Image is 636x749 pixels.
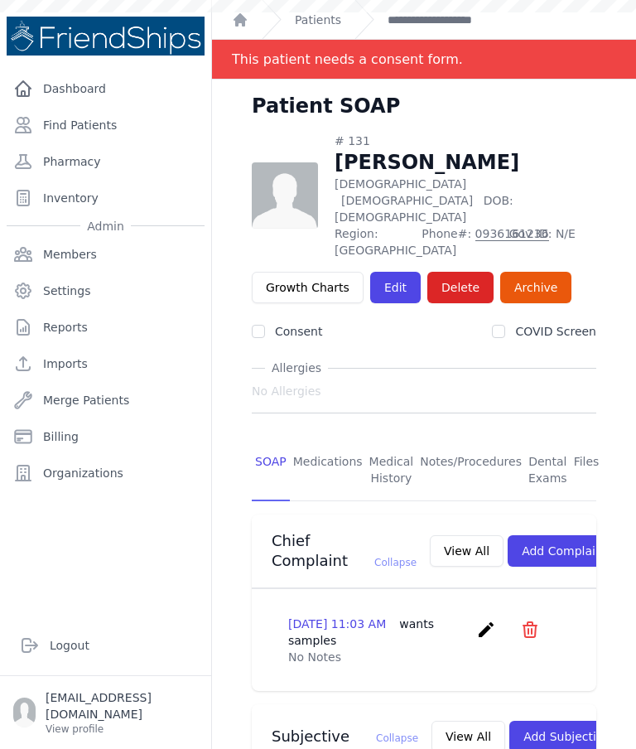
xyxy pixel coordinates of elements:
i: create [476,620,496,640]
span: Admin [80,218,131,234]
p: [DEMOGRAPHIC_DATA] [335,176,596,225]
span: Phone#: [422,225,499,259]
p: View profile [46,722,198,736]
div: # 131 [335,133,596,149]
p: No Notes [288,649,560,665]
span: Region: [GEOGRAPHIC_DATA] [335,225,412,259]
a: Medications [290,440,366,501]
a: Find Patients [7,109,205,142]
a: Inventory [7,181,205,215]
a: Growth Charts [252,272,364,303]
h3: Chief Complaint [272,531,417,571]
label: Consent [275,325,322,338]
div: Notification [212,40,636,80]
a: Organizations [7,457,205,490]
a: Settings [7,274,205,307]
img: person-242608b1a05df3501eefc295dc1bc67a.jpg [252,162,318,229]
a: create [476,627,500,643]
a: SOAP [252,440,290,501]
button: Delete [427,272,494,303]
h3: Subjective [272,727,418,747]
button: View All [430,535,503,567]
span: Collapse [374,557,417,568]
a: [EMAIL_ADDRESS][DOMAIN_NAME] View profile [13,689,198,736]
a: Reports [7,311,205,344]
a: Notes/Procedures [417,440,525,501]
a: Dental Exams [525,440,571,501]
a: Files [571,440,603,501]
label: COVID Screen [515,325,596,338]
p: [EMAIL_ADDRESS][DOMAIN_NAME] [46,689,198,722]
a: Billing [7,420,205,453]
div: This patient needs a consent form. [232,40,463,79]
a: Imports [7,347,205,380]
a: Merge Patients [7,384,205,417]
span: No Allergies [252,383,321,399]
p: [DATE] 11:03 AM [288,616,470,649]
a: Dashboard [7,72,205,105]
span: Allergies [265,360,328,376]
span: [DEMOGRAPHIC_DATA] [341,194,473,207]
img: Medical Missions EMR [7,17,205,56]
a: Edit [370,272,421,303]
span: Collapse [376,732,418,744]
a: Archive [500,272,571,303]
h1: [PERSON_NAME] [335,149,596,176]
a: Members [7,238,205,271]
span: Gov ID: N/E [509,225,596,259]
nav: Tabs [252,440,596,501]
button: Add Complaint [508,535,621,567]
h1: Patient SOAP [252,93,400,119]
a: Pharmacy [7,145,205,178]
a: Logout [13,629,198,662]
a: Patients [295,12,341,28]
a: Medical History [366,440,417,501]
